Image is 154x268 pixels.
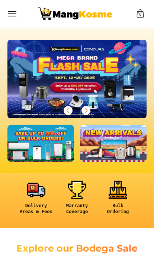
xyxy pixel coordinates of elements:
[138,13,142,16] span: 0
[7,40,147,118] img: Mobile homepage 3bce6ff5 873b 48f2 8ce6 aa88c05839a4
[78,102,94,119] button: Next
[60,181,94,220] a: <h6><strong>Warranty Coverage</strong></h6>
[101,181,135,220] a: <h6><strong>Bulk Ordering</strong></h6>
[60,102,76,119] button: Previous
[19,181,53,220] a: <h6><strong>Delivery Areas & Fees</strong></h6>
[7,243,147,255] h2: Explore our Bodega Sale
[38,7,112,20] img: Mang Kosme: Your Home Appliances Warehouse Sale Partner!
